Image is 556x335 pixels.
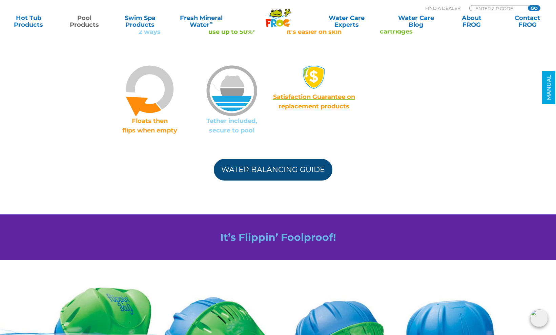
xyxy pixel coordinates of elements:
[302,65,326,89] img: money-back1-small
[109,116,191,135] p: Floats then flips when empty
[425,5,460,11] p: Find A Dealer
[92,231,465,243] h2: It’s Flippin’ Foolproof!
[506,15,549,28] a: ContactFROG
[174,15,228,28] a: Fresh MineralWater∞
[311,15,382,28] a: Water CareExperts
[209,20,213,25] sup: ∞
[273,93,355,110] a: Satisfaction Guarantee on replacement products
[450,15,493,28] a: AboutFROG
[191,116,273,135] p: Tether included, secure to pool
[528,5,540,11] input: GO
[124,65,175,116] img: icon-flips-orange
[214,159,332,181] a: Water Balancing Guide
[475,5,520,11] input: Zip Code Form
[206,65,257,116] img: icon-tethered-blue
[542,71,556,104] a: MANUAL
[118,15,162,28] a: Swim SpaProducts
[394,15,438,28] a: Water CareBlog
[7,15,50,28] a: Hot TubProducts
[530,309,548,327] img: openIcon
[63,15,106,28] a: PoolProducts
